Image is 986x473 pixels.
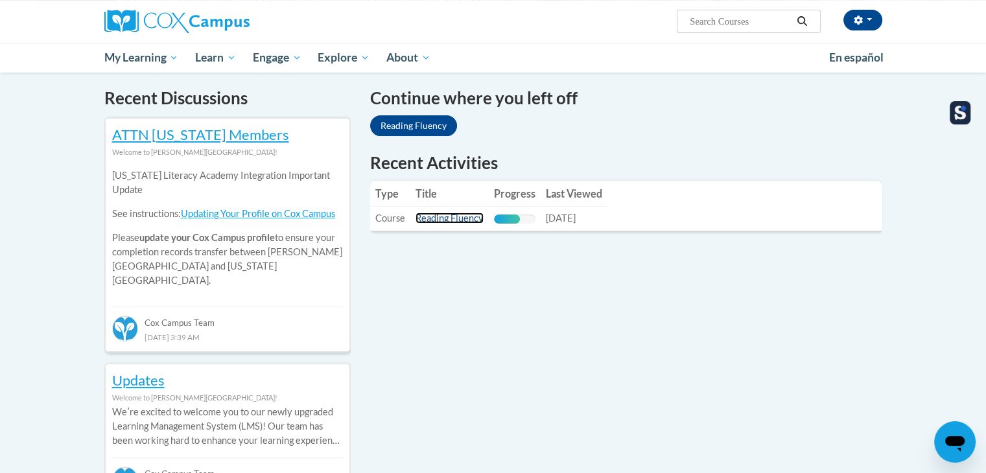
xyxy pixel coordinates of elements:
a: Updates [112,371,165,389]
a: Reading Fluency [416,213,484,224]
a: About [378,43,439,73]
div: [DATE] 3:39 AM [112,330,343,344]
span: Explore [318,50,370,65]
iframe: Button to launch messaging window [934,421,976,463]
span: About [386,50,430,65]
h4: Recent Discussions [104,86,351,111]
h1: Recent Activities [370,151,882,174]
a: Engage [244,43,310,73]
span: My Learning [104,50,178,65]
th: Type [370,181,410,207]
img: Cox Campus Team [112,316,138,341]
a: My Learning [96,43,187,73]
a: Reading Fluency [370,115,457,136]
div: Main menu [85,43,902,73]
span: Engage [253,50,301,65]
button: Account Settings [843,10,882,30]
a: Cox Campus [104,10,351,33]
input: Search Courses [688,14,792,29]
button: Search [792,14,812,29]
p: See instructions: [112,207,343,221]
a: Updating Your Profile on Cox Campus [181,208,335,219]
b: update your Cox Campus profile [139,232,275,243]
div: Progress, % [494,214,521,224]
h4: Continue where you left off [370,86,882,111]
p: Weʹre excited to welcome you to our newly upgraded Learning Management System (LMS)! Our team has... [112,405,343,448]
img: Cox Campus [104,10,250,33]
div: Cox Campus Team [112,306,343,330]
span: Learn [195,50,236,65]
span: Course [375,213,405,224]
a: En español [821,44,892,71]
a: Learn [187,43,244,73]
a: Explore [309,43,378,73]
span: [DATE] [546,213,576,224]
div: Welcome to [PERSON_NAME][GEOGRAPHIC_DATA]! [112,145,343,159]
a: ATTN [US_STATE] Members [112,126,289,143]
th: Last Viewed [541,181,607,207]
div: Welcome to [PERSON_NAME][GEOGRAPHIC_DATA]! [112,391,343,405]
span: En español [829,51,884,64]
th: Title [410,181,489,207]
p: [US_STATE] Literacy Academy Integration Important Update [112,168,343,197]
div: Please to ensure your completion records transfer between [PERSON_NAME][GEOGRAPHIC_DATA] and [US_... [112,159,343,297]
th: Progress [489,181,541,207]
